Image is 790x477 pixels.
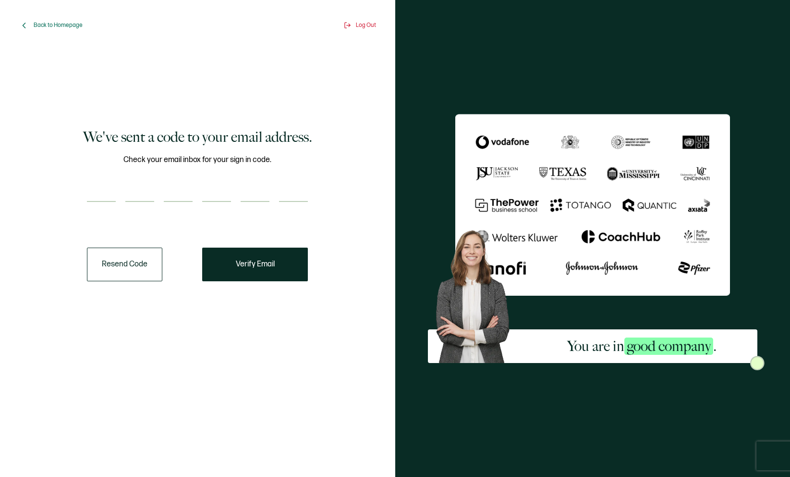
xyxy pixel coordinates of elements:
[455,114,730,295] img: Sertifier We've sent a code to your email address.
[356,22,376,29] span: Log Out
[236,261,275,268] span: Verify Email
[87,248,162,281] button: Resend Code
[750,356,765,370] img: Sertifier Signup
[428,224,527,363] img: Sertifier Signup - You are in <span class="strong-h">good company</span>. Hero
[34,22,83,29] span: Back to Homepage
[567,337,717,356] h2: You are in .
[624,338,713,355] span: good company
[123,154,271,166] span: Check your email inbox for your sign in code.
[83,127,312,147] h1: We've sent a code to your email address.
[202,248,308,281] button: Verify Email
